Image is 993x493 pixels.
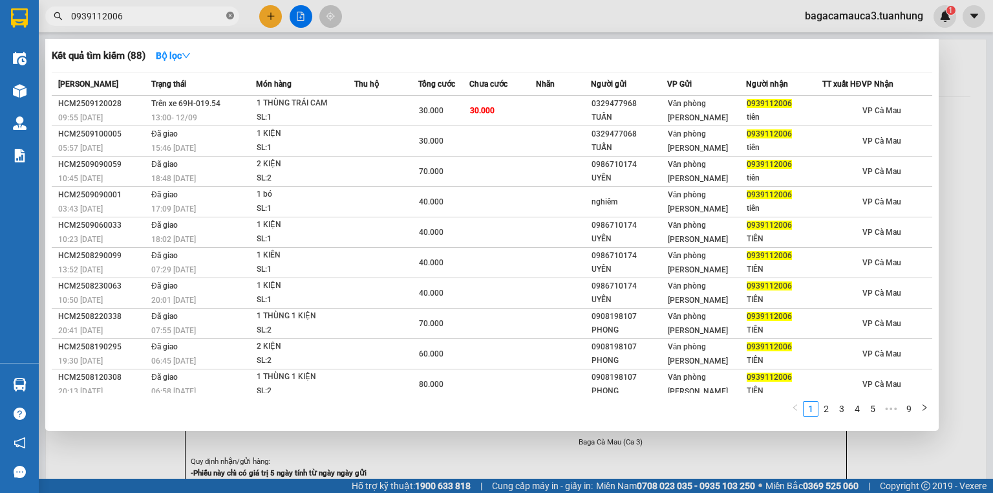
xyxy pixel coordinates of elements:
span: VP Cà Mau [862,349,901,358]
span: VP Cà Mau [862,197,901,206]
span: 05:57 [DATE] [58,144,103,153]
div: HCM2508190295 [58,340,147,354]
a: 9 [902,402,916,416]
span: 13:52 [DATE] [58,265,103,274]
span: Văn phòng [PERSON_NAME] [668,99,728,122]
span: 0939112006 [747,190,792,199]
div: TIÊN [747,232,822,246]
span: 0939112006 [747,160,792,169]
strong: Bộ lọc [156,50,191,61]
h3: Kết quả tìm kiếm ( 88 ) [52,49,145,63]
div: SL: 1 [257,202,354,216]
div: 1 KIÊN [257,248,354,263]
a: 4 [850,402,864,416]
span: Đã giao [151,129,178,138]
b: [PERSON_NAME] [74,8,183,25]
span: VP Cà Mau [862,289,901,298]
div: HCM2509090001 [58,188,147,202]
span: 09:55 [DATE] [58,113,103,122]
div: TIÊN [747,293,822,307]
button: left [787,401,803,417]
div: SL: 1 [257,141,354,155]
div: 1 THÙNG 1 KIỆN [257,370,354,384]
span: Đã giao [151,342,178,351]
span: Nhãn [536,80,555,89]
div: 0329477068 [592,127,667,141]
div: 0986710174 [592,158,667,171]
span: 0939112006 [747,221,792,230]
div: UYÊN [592,263,667,276]
div: TIÊN [747,323,822,337]
span: Đã giao [151,373,178,382]
a: 1 [804,402,818,416]
span: 40.000 [419,228,443,237]
span: Đã giao [151,221,178,230]
div: 0329477968 [592,97,667,111]
span: VP Cà Mau [862,258,901,267]
div: SL: 1 [257,293,354,307]
div: 1 KIỆN [257,218,354,232]
div: tiên [747,202,822,215]
div: SL: 1 [257,263,354,277]
span: 0939112006 [747,251,792,260]
img: solution-icon [13,149,27,162]
span: Đã giao [151,251,178,260]
div: 0908198107 [592,340,667,354]
span: notification [14,437,26,449]
div: TIÊN [747,263,822,276]
span: Món hàng [256,80,292,89]
span: 03:43 [DATE] [58,204,103,214]
span: 0939112006 [747,373,792,382]
span: TT xuất HĐ [822,80,862,89]
span: 30.000 [419,137,443,146]
span: search [54,12,63,21]
span: 30.000 [419,106,443,115]
div: SL: 2 [257,354,354,368]
div: TIÊN [747,384,822,398]
span: phone [74,47,85,58]
span: 40.000 [419,258,443,267]
span: Đã giao [151,281,178,290]
div: 0986710174 [592,279,667,293]
li: 1 [803,401,818,417]
span: Trên xe 69H-019.54 [151,99,220,108]
span: close-circle [226,10,234,23]
li: 9 [901,401,917,417]
li: Previous Page [787,401,803,417]
div: SL: 2 [257,171,354,186]
div: 0908198107 [592,310,667,323]
span: right [921,404,928,411]
li: 02839.63.63.63 [6,45,246,61]
span: 0939112006 [747,99,792,108]
span: VP Cà Mau [862,167,901,176]
span: 19:30 [DATE] [58,356,103,366]
span: Người gửi [591,80,626,89]
span: message [14,466,26,478]
span: 13:00 - 12/09 [151,113,197,122]
input: Tìm tên, số ĐT hoặc mã đơn [71,9,224,23]
li: 3 [834,401,849,417]
span: Văn phòng [PERSON_NAME] [668,312,728,335]
div: SL: 1 [257,232,354,246]
div: SL: 2 [257,323,354,338]
span: VP Cà Mau [862,228,901,237]
span: Văn phòng [PERSON_NAME] [668,190,728,214]
div: PHONG [592,354,667,367]
span: 07:55 [DATE] [151,326,196,335]
span: 0939112006 [747,312,792,321]
img: logo-vxr [11,8,28,28]
div: PHONG [592,384,667,398]
span: 10:23 [DATE] [58,235,103,244]
div: SL: 2 [257,384,354,399]
span: Chưa cước [469,80,507,89]
span: 80.000 [419,380,443,389]
div: HCM2509120028 [58,97,147,111]
span: Người nhận [746,80,788,89]
span: Tổng cước [418,80,455,89]
span: 20:13 [DATE] [58,387,103,396]
div: HCM2508290099 [58,249,147,263]
div: UYÊN [592,293,667,307]
span: 20:01 [DATE] [151,296,196,305]
span: 60.000 [419,349,443,358]
span: 40.000 [419,197,443,206]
